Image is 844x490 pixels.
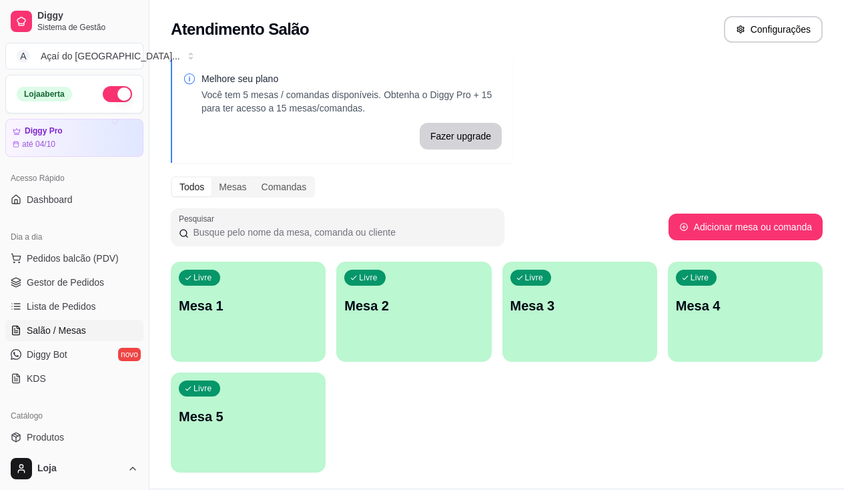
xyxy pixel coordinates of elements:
[5,119,143,157] a: Diggy Proaté 04/10
[27,431,64,444] span: Produtos
[17,87,72,101] div: Loja aberta
[5,344,143,365] a: Diggy Botnovo
[5,43,143,69] button: Select a team
[5,168,143,189] div: Acesso Rápido
[5,189,143,210] a: Dashboard
[5,248,143,269] button: Pedidos balcão (PDV)
[27,372,46,385] span: KDS
[37,10,138,22] span: Diggy
[37,463,122,475] span: Loja
[5,296,143,317] a: Lista de Pedidos
[171,373,326,473] button: LivreMesa 5
[510,296,649,315] p: Mesa 3
[359,272,378,283] p: Livre
[179,213,219,224] label: Pesquisar
[669,214,823,240] button: Adicionar mesa ou comanda
[41,49,180,63] div: Açaí do [GEOGRAPHIC_DATA] ...
[27,324,86,337] span: Salão / Mesas
[5,5,143,37] a: DiggySistema de Gestão
[5,272,143,293] a: Gestor de Pedidos
[179,296,318,315] p: Mesa 1
[27,252,119,265] span: Pedidos balcão (PDV)
[37,22,138,33] span: Sistema de Gestão
[668,262,823,362] button: LivreMesa 4
[171,262,326,362] button: LivreMesa 1
[5,226,143,248] div: Dia a dia
[420,123,502,150] button: Fazer upgrade
[525,272,544,283] p: Livre
[27,348,67,361] span: Diggy Bot
[676,296,815,315] p: Mesa 4
[17,49,30,63] span: A
[193,272,212,283] p: Livre
[5,368,143,389] a: KDS
[171,19,309,40] h2: Atendimento Salão
[27,300,96,313] span: Lista de Pedidos
[5,453,143,485] button: Loja
[254,178,314,196] div: Comandas
[212,178,254,196] div: Mesas
[22,139,55,150] article: até 04/10
[5,405,143,427] div: Catálogo
[344,296,483,315] p: Mesa 2
[5,320,143,341] a: Salão / Mesas
[172,178,212,196] div: Todos
[201,72,502,85] p: Melhore seu plano
[179,407,318,426] p: Mesa 5
[724,16,823,43] button: Configurações
[189,226,496,239] input: Pesquisar
[25,126,63,136] article: Diggy Pro
[502,262,657,362] button: LivreMesa 3
[336,262,491,362] button: LivreMesa 2
[691,272,709,283] p: Livre
[27,193,73,206] span: Dashboard
[5,427,143,448] a: Produtos
[27,276,104,289] span: Gestor de Pedidos
[193,383,212,394] p: Livre
[103,86,132,102] button: Alterar Status
[201,88,502,115] p: Você tem 5 mesas / comandas disponíveis. Obtenha o Diggy Pro + 15 para ter acesso a 15 mesas/coma...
